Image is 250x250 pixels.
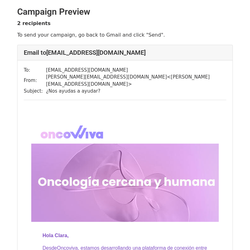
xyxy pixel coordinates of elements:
[24,67,46,74] td: To:
[31,144,219,222] img: Oncoviva
[46,88,226,95] td: ¿Nos ayudas a ayudar?
[46,67,226,74] td: [EMAIL_ADDRESS][DOMAIN_NAME]
[17,32,233,38] p: To send your campaign, go back to Gmail and click "Send".
[46,74,226,88] td: [PERSON_NAME][EMAIL_ADDRESS][DOMAIN_NAME] < [PERSON_NAME][EMAIL_ADDRESS][DOMAIN_NAME] >
[17,7,233,17] h2: Campaign Preview
[17,20,51,26] strong: 2 recipients
[42,232,207,239] div: Hola Clara,
[24,88,46,95] td: Subject:
[24,74,46,88] td: From:
[24,49,226,56] h4: Email to [EMAIL_ADDRESS][DOMAIN_NAME]
[41,125,103,139] img: Oncoviva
